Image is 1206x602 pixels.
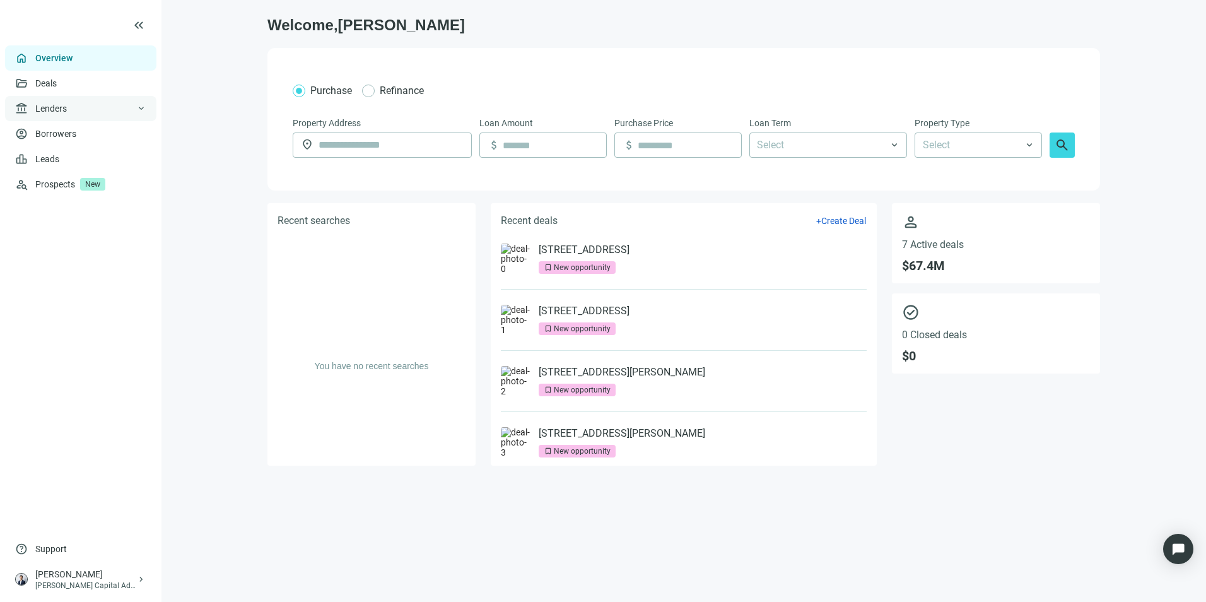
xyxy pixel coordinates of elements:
span: Refinance [380,85,424,97]
span: bookmark [544,324,553,333]
span: Create Deal [821,216,866,226]
span: keyboard_arrow_right [136,574,146,584]
img: deal-photo-1 [501,305,531,335]
span: Support [35,543,67,555]
a: ProspectsNew [35,172,146,197]
span: 7 Active deals [902,239,1090,251]
span: New [80,178,105,191]
span: 0 Closed deals [902,329,1090,341]
span: Loan Term [749,116,791,130]
span: keyboard_arrow_down [136,103,146,114]
img: deal-photo-2 [501,366,531,396]
span: location_on [301,138,313,151]
span: Property Type [915,116,969,130]
span: bookmark [544,447,553,456]
img: avatar [16,574,27,585]
span: Purchase Price [614,116,673,130]
div: Prospects [35,172,146,197]
a: Leads [35,154,59,164]
a: [STREET_ADDRESS][PERSON_NAME] [539,366,705,379]
div: [PERSON_NAME] Capital Advisors [35,581,136,591]
div: Open Intercom Messenger [1163,534,1193,564]
span: Property Address [293,116,361,130]
span: $ 67.4M [902,258,1090,273]
span: Purchase [310,85,352,97]
span: account_balance [15,102,28,115]
button: search [1050,133,1075,158]
div: New opportunity [554,261,611,274]
span: $ 0 [902,348,1090,363]
a: Deals [35,78,57,88]
span: search [1055,138,1070,153]
a: [STREET_ADDRESS] [539,305,629,317]
img: deal-photo-0 [501,244,531,274]
img: deal-photo-3 [501,427,531,457]
span: bookmark [544,263,553,272]
a: Borrowers [35,129,76,139]
span: help [15,543,28,555]
h5: Recent deals [501,213,558,228]
span: attach_money [488,139,500,151]
div: [PERSON_NAME] [35,568,136,581]
button: +Create Deal [816,215,867,227]
button: keyboard_double_arrow_left [131,18,146,33]
span: bookmark [544,386,553,394]
a: [STREET_ADDRESS][PERSON_NAME] [539,427,705,440]
span: attach_money [623,139,635,151]
span: You have no recent searches [315,361,429,371]
span: Loan Amount [479,116,533,130]
h1: Welcome, [PERSON_NAME] [267,15,1100,35]
span: + [816,216,821,226]
span: check_circle [902,304,1090,321]
span: person [902,213,1090,231]
span: Lenders [35,96,67,121]
div: New opportunity [554,445,611,457]
div: New opportunity [554,322,611,335]
a: Overview [35,53,73,63]
h5: Recent searches [278,213,350,228]
a: [STREET_ADDRESS] [539,244,629,256]
div: New opportunity [554,384,611,396]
